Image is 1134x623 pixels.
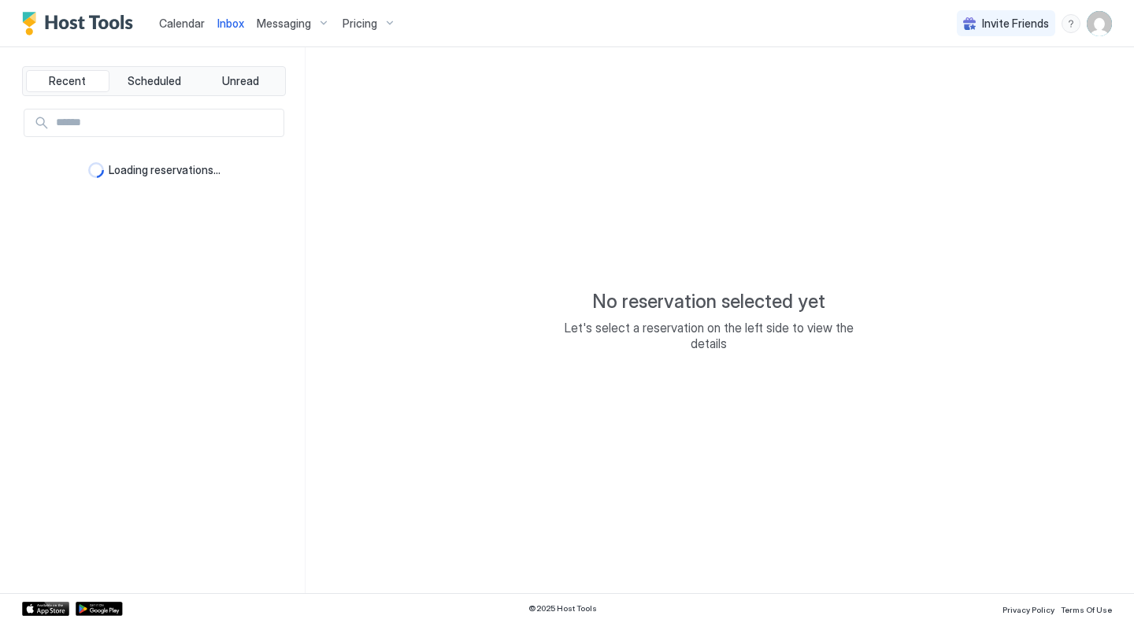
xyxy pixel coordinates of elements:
span: Loading reservations... [109,163,220,177]
a: Privacy Policy [1002,600,1054,617]
div: menu [1062,14,1080,33]
div: loading [88,162,104,178]
button: Recent [26,70,109,92]
button: Scheduled [113,70,196,92]
input: Input Field [50,109,283,136]
a: Host Tools Logo [22,12,140,35]
div: tab-group [22,66,286,96]
span: Invite Friends [982,17,1049,31]
span: Privacy Policy [1002,605,1054,614]
a: Calendar [159,15,205,32]
a: Google Play Store [76,602,123,616]
span: Pricing [343,17,377,31]
span: © 2025 Host Tools [528,603,597,614]
span: Recent [49,74,86,88]
span: Calendar [159,17,205,30]
span: Scheduled [128,74,181,88]
span: Let's select a reservation on the left side to view the details [551,320,866,351]
a: App Store [22,602,69,616]
div: User profile [1087,11,1112,36]
span: Terms Of Use [1061,605,1112,614]
span: Unread [222,74,259,88]
span: Inbox [217,17,244,30]
button: Unread [198,70,282,92]
span: Messaging [257,17,311,31]
a: Terms Of Use [1061,600,1112,617]
a: Inbox [217,15,244,32]
span: No reservation selected yet [592,290,825,313]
